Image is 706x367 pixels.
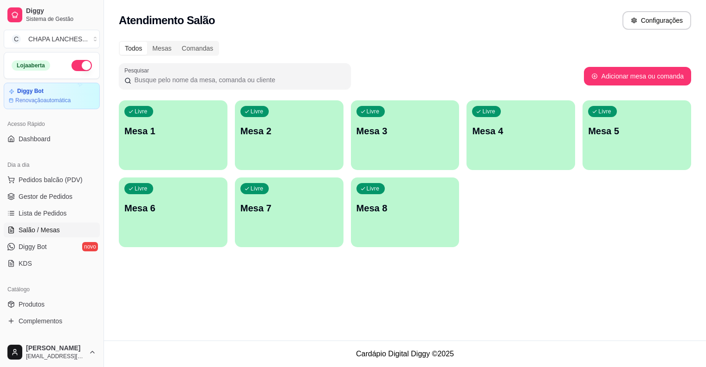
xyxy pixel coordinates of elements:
span: Diggy [26,7,96,15]
span: [PERSON_NAME] [26,344,85,353]
span: Pedidos balcão (PDV) [19,175,83,184]
div: Loja aberta [12,60,50,71]
button: Select a team [4,30,100,48]
p: Livre [367,185,380,192]
a: Produtos [4,297,100,312]
div: Catálogo [4,282,100,297]
span: Produtos [19,300,45,309]
footer: Cardápio Digital Diggy © 2025 [104,341,706,367]
button: Alterar Status [71,60,92,71]
button: LivreMesa 3 [351,100,460,170]
button: LivreMesa 5 [583,100,691,170]
p: Mesa 4 [472,125,570,138]
div: Dia a dia [4,157,100,172]
button: Configurações [622,11,691,30]
button: LivreMesa 4 [466,100,575,170]
p: Mesa 8 [356,202,454,215]
p: Livre [482,108,495,115]
button: [PERSON_NAME][EMAIL_ADDRESS][DOMAIN_NAME] [4,341,100,363]
p: Mesa 7 [240,202,338,215]
article: Renovação automática [15,97,71,104]
p: Livre [598,108,611,115]
span: Sistema de Gestão [26,15,96,23]
p: Mesa 1 [124,125,222,138]
button: LivreMesa 8 [351,177,460,247]
p: Mesa 3 [356,125,454,138]
span: Lista de Pedidos [19,209,67,218]
p: Livre [135,108,148,115]
a: Complementos [4,314,100,328]
button: LivreMesa 7 [235,177,343,247]
a: Gestor de Pedidos [4,189,100,204]
p: Livre [251,108,264,115]
a: Lista de Pedidos [4,206,100,221]
label: Pesquisar [124,66,152,74]
a: Dashboard [4,131,100,146]
a: Diggy BotRenovaçãoautomática [4,83,100,109]
button: Pedidos balcão (PDV) [4,172,100,187]
p: Livre [367,108,380,115]
div: Todos [120,42,147,55]
span: Complementos [19,316,62,326]
span: Gestor de Pedidos [19,192,72,201]
button: Adicionar mesa ou comanda [584,67,691,85]
button: LivreMesa 6 [119,177,227,247]
div: Comandas [177,42,219,55]
a: Diggy Botnovo [4,239,100,254]
a: Salão / Mesas [4,223,100,237]
p: Livre [135,185,148,192]
span: Diggy Bot [19,242,47,251]
p: Livre [251,185,264,192]
span: Dashboard [19,134,51,144]
button: LivreMesa 2 [235,100,343,170]
p: Mesa 5 [588,125,686,138]
a: KDS [4,256,100,271]
span: C [12,34,21,44]
span: KDS [19,259,32,268]
input: Pesquisar [131,75,345,85]
p: Mesa 6 [124,202,222,215]
span: Salão / Mesas [19,225,60,235]
article: Diggy Bot [17,88,44,95]
p: Mesa 2 [240,125,338,138]
div: Mesas [147,42,176,55]
h2: Atendimento Salão [119,13,215,28]
div: CHAPA LANCHES ... [28,34,88,44]
span: [EMAIL_ADDRESS][DOMAIN_NAME] [26,353,85,360]
div: Acesso Rápido [4,117,100,131]
a: DiggySistema de Gestão [4,4,100,26]
button: LivreMesa 1 [119,100,227,170]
